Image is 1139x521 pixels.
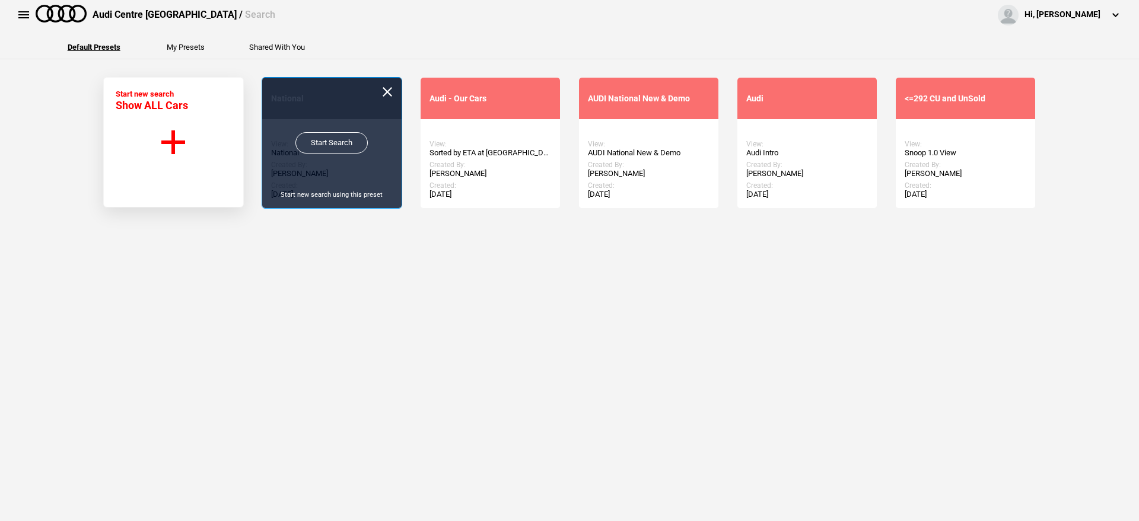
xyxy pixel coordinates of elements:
[262,190,402,199] div: Start new search using this preset
[93,8,275,21] div: Audi Centre [GEOGRAPHIC_DATA] /
[746,94,868,104] div: Audi
[905,94,1026,104] div: <=292 CU and UnSold
[905,161,1026,169] div: Created By:
[905,181,1026,190] div: Created:
[103,77,244,207] button: Start new search Show ALL Cars
[588,161,710,169] div: Created By:
[905,148,1026,158] div: Snoop 1.0 View
[905,190,1026,199] div: [DATE]
[295,132,368,154] a: Start Search
[746,190,868,199] div: [DATE]
[746,148,868,158] div: Audi Intro
[36,5,87,23] img: audi.png
[588,169,710,178] div: [PERSON_NAME]
[588,94,710,104] div: AUDI National New & Demo
[746,161,868,169] div: Created By:
[429,190,551,199] div: [DATE]
[68,43,120,51] button: Default Presets
[588,148,710,158] div: AUDI National New & Demo
[1025,9,1100,21] div: Hi, [PERSON_NAME]
[429,169,551,178] div: [PERSON_NAME]
[905,169,1026,178] div: [PERSON_NAME]
[746,169,868,178] div: [PERSON_NAME]
[167,43,205,51] button: My Presets
[746,140,868,148] div: View:
[429,181,551,190] div: Created:
[746,181,868,190] div: Created:
[429,140,551,148] div: View:
[116,90,188,111] div: Start new search
[588,140,710,148] div: View:
[588,181,710,190] div: Created:
[116,99,188,111] span: Show ALL Cars
[905,140,1026,148] div: View:
[429,94,551,104] div: Audi - Our Cars
[429,148,551,158] div: Sorted by ETA at [GEOGRAPHIC_DATA]
[245,9,275,20] span: Search
[588,190,710,199] div: [DATE]
[249,43,305,51] button: Shared With You
[429,161,551,169] div: Created By:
